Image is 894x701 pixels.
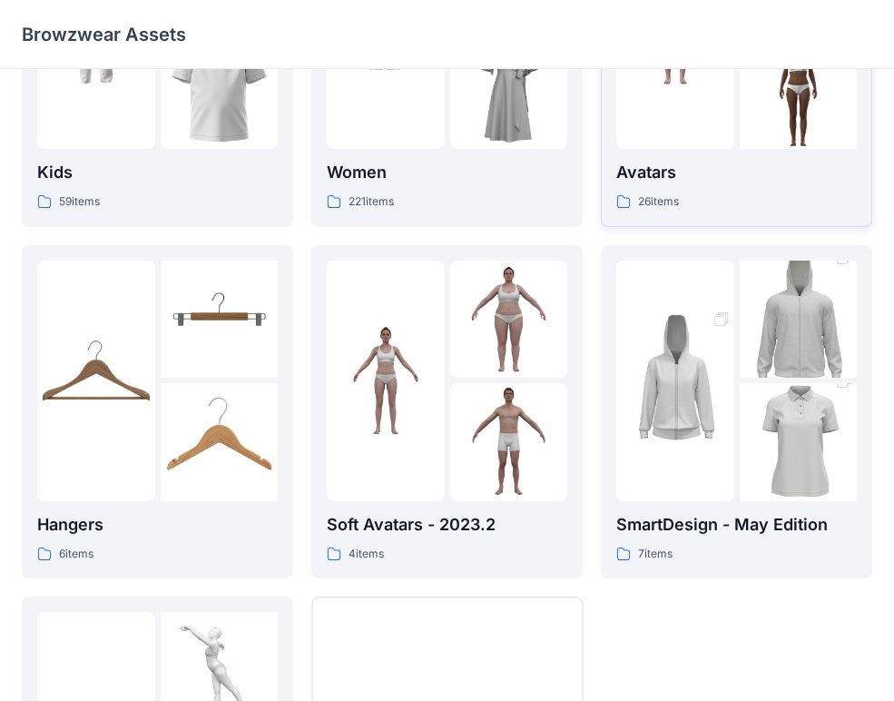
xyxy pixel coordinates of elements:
[616,292,734,469] img: folder 1
[59,193,100,212] p: 59 items
[740,32,858,150] img: folder 3
[616,512,857,538] p: SmartDesign - May Edition
[161,383,279,501] img: folder 3
[450,261,568,379] img: folder 2
[638,545,673,564] p: 7 items
[37,512,278,538] p: Hangers
[327,512,567,538] p: Soft Avatars - 2023.2
[22,22,186,47] p: Browzwear Assets
[740,354,858,530] img: folder 3
[327,321,445,439] img: folder 1
[161,261,279,379] img: folder 2
[161,32,279,150] img: folder 3
[311,245,583,579] a: folder 1folder 2folder 3Soft Avatars - 2023.24items
[37,160,278,185] p: Kids
[450,383,568,501] img: folder 3
[616,160,857,185] p: Avatars
[59,545,93,564] p: 6 items
[450,32,568,150] img: folder 3
[349,193,394,212] p: 221 items
[638,193,679,212] p: 26 items
[22,245,293,579] a: folder 1folder 2folder 3Hangers6items
[740,231,858,407] img: folder 2
[327,160,567,185] p: Women
[349,545,384,564] p: 4 items
[37,321,155,439] img: folder 1
[601,245,872,579] a: folder 1folder 2folder 3SmartDesign - May Edition7items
